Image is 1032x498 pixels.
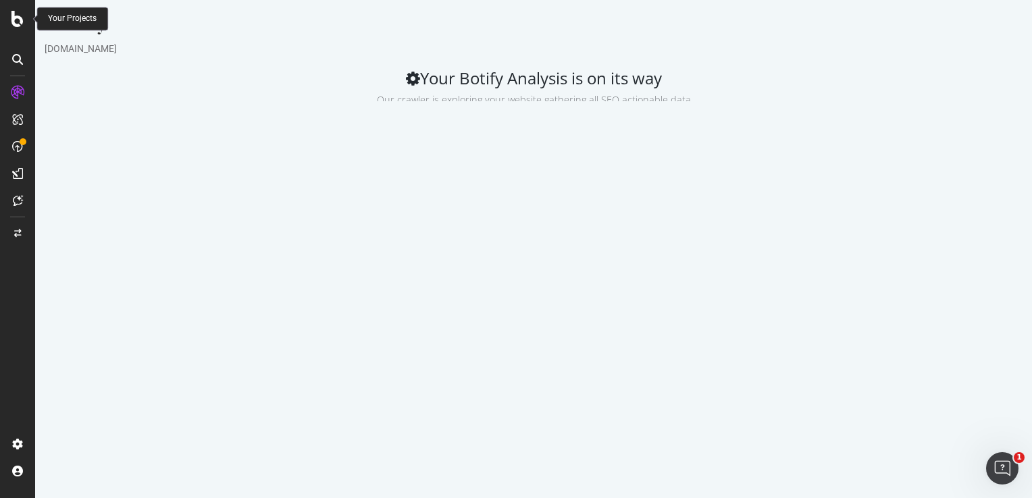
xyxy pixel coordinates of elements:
h2: Your Botify Analysis is on its way [9,69,987,107]
div: Your Projects [48,13,97,24]
small: Our crawler is exploring your website gathering all SEO actionable data [342,93,656,106]
div: [DOMAIN_NAME] [9,42,987,55]
iframe: Intercom live chat [986,452,1018,485]
span: 1 [1014,452,1025,463]
div: Best Buy [9,13,987,42]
